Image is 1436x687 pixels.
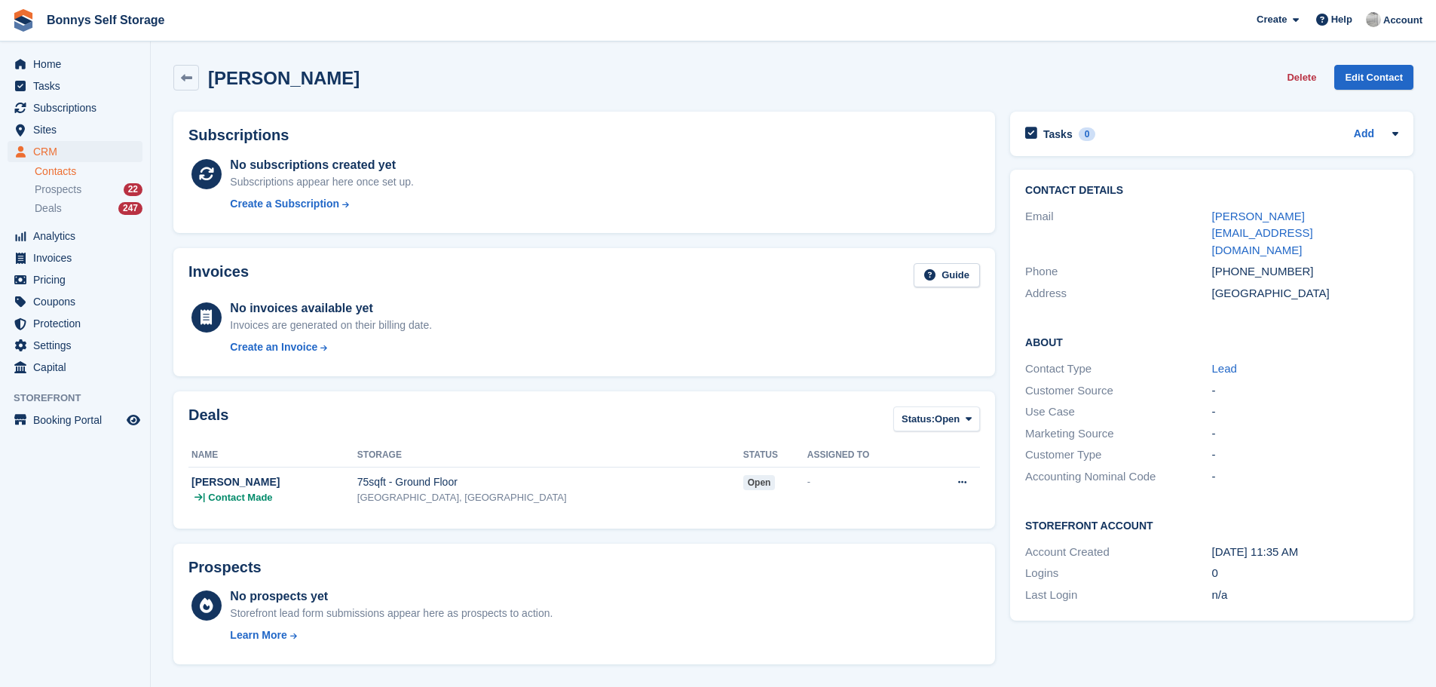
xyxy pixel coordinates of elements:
[1025,263,1211,281] div: Phone
[12,9,35,32] img: stora-icon-8386f47178a22dfd0bd8f6a31ec36ba5ce8667c1dd55bd0f319d3a0aa187defe.svg
[1025,544,1211,561] div: Account Created
[357,490,743,505] div: [GEOGRAPHIC_DATA], [GEOGRAPHIC_DATA]
[188,559,262,576] h2: Prospects
[743,475,776,490] span: open
[1025,446,1211,464] div: Customer Type
[807,474,922,489] div: -
[8,357,142,378] a: menu
[8,119,142,140] a: menu
[33,141,124,162] span: CRM
[8,54,142,75] a: menu
[743,443,807,468] th: Status
[1212,403,1398,421] div: -
[230,339,317,355] div: Create an Invoice
[1025,334,1398,349] h2: About
[230,627,286,643] div: Learn More
[1025,565,1211,582] div: Logins
[1025,425,1211,443] div: Marketing Source
[230,196,339,212] div: Create a Subscription
[33,119,124,140] span: Sites
[33,291,124,312] span: Coupons
[35,182,142,198] a: Prospects 22
[191,474,357,490] div: [PERSON_NAME]
[1212,285,1398,302] div: [GEOGRAPHIC_DATA]
[118,202,142,215] div: 247
[1025,403,1211,421] div: Use Case
[203,490,205,505] span: |
[1212,446,1398,464] div: -
[8,141,142,162] a: menu
[208,68,360,88] h2: [PERSON_NAME]
[1212,425,1398,443] div: -
[1212,587,1398,604] div: n/a
[8,291,142,312] a: menu
[208,490,272,505] span: Contact Made
[33,54,124,75] span: Home
[188,263,249,288] h2: Invoices
[124,183,142,196] div: 22
[1212,210,1313,256] a: [PERSON_NAME][EMAIL_ADDRESS][DOMAIN_NAME]
[8,75,142,97] a: menu
[1212,468,1398,486] div: -
[8,97,142,118] a: menu
[914,263,980,288] a: Guide
[8,247,142,268] a: menu
[230,339,432,355] a: Create an Invoice
[33,75,124,97] span: Tasks
[33,357,124,378] span: Capital
[35,164,142,179] a: Contacts
[33,225,124,247] span: Analytics
[33,269,124,290] span: Pricing
[230,317,432,333] div: Invoices are generated on their billing date.
[935,412,960,427] span: Open
[8,313,142,334] a: menu
[188,406,228,434] h2: Deals
[41,8,170,32] a: Bonnys Self Storage
[357,443,743,468] th: Storage
[230,606,553,621] div: Storefront lead form submissions appear here as prospects to action.
[33,247,124,268] span: Invoices
[1334,65,1413,90] a: Edit Contact
[35,201,62,216] span: Deals
[8,409,142,431] a: menu
[33,335,124,356] span: Settings
[807,443,922,468] th: Assigned to
[230,174,414,190] div: Subscriptions appear here once set up.
[1043,127,1073,141] h2: Tasks
[1025,285,1211,302] div: Address
[1025,517,1398,532] h2: Storefront Account
[1366,12,1381,27] img: James Bonny
[230,156,414,174] div: No subscriptions created yet
[8,269,142,290] a: menu
[1212,263,1398,281] div: [PHONE_NUMBER]
[188,443,357,468] th: Name
[14,391,150,406] span: Storefront
[1212,544,1398,561] div: [DATE] 11:35 AM
[230,627,553,643] a: Learn More
[1212,362,1237,375] a: Lead
[35,201,142,216] a: Deals 247
[1025,185,1398,197] h2: Contact Details
[1331,12,1352,27] span: Help
[8,225,142,247] a: menu
[124,411,142,429] a: Preview store
[1025,382,1211,400] div: Customer Source
[230,299,432,317] div: No invoices available yet
[33,97,124,118] span: Subscriptions
[33,313,124,334] span: Protection
[1212,565,1398,582] div: 0
[1354,126,1374,143] a: Add
[1212,382,1398,400] div: -
[1383,13,1422,28] span: Account
[1079,127,1096,141] div: 0
[1025,468,1211,486] div: Accounting Nominal Code
[1025,208,1211,259] div: Email
[8,335,142,356] a: menu
[357,474,743,490] div: 75sqft - Ground Floor
[902,412,935,427] span: Status:
[1281,65,1322,90] button: Delete
[230,196,414,212] a: Create a Subscription
[1025,587,1211,604] div: Last Login
[33,409,124,431] span: Booking Portal
[1257,12,1287,27] span: Create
